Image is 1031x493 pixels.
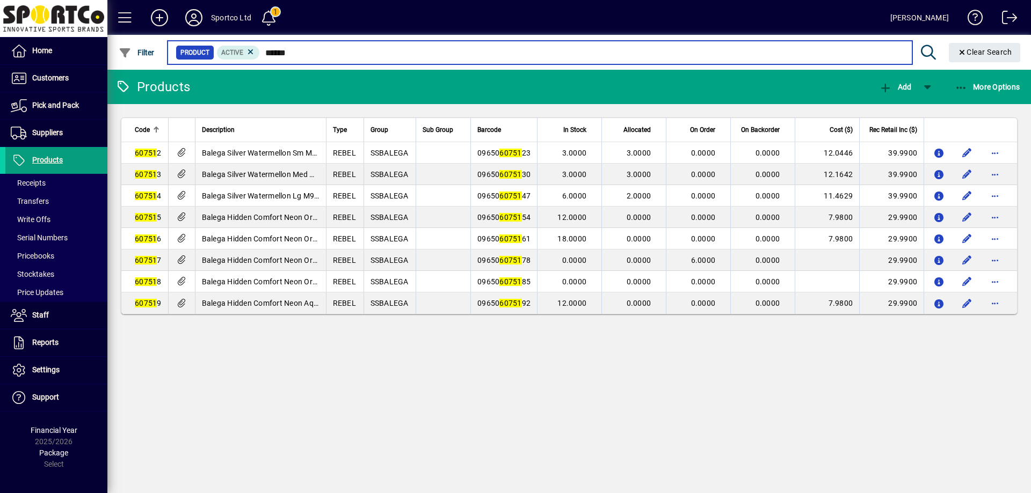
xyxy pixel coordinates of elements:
a: Support [5,384,107,411]
span: 0.0000 [627,299,651,307]
button: Edit [959,209,976,226]
mat-chip: Activation Status: Active [217,46,260,60]
span: 0.0000 [562,256,587,264]
span: SSBALEGA [371,170,409,179]
em: 60751 [499,299,521,307]
button: More options [986,187,1004,204]
span: Code [135,124,150,136]
em: 60751 [135,299,157,307]
span: Suppliers [32,128,63,137]
span: Balega Hidden Comfort Neon Aqua Sm M4.5-6.5 W6-8 r [202,299,393,307]
button: Edit [959,187,976,204]
div: Products [115,78,190,95]
span: Balega Hidden Comfort Neon Orange XL M12-14 W13.5-15.5 r [202,277,416,286]
em: 60751 [135,277,157,286]
em: 60751 [499,192,521,200]
span: Package [39,448,68,457]
div: Code [135,124,162,136]
span: 9 [135,299,162,307]
span: 0.0000 [756,192,780,200]
a: Customers [5,65,107,92]
span: 4 [135,192,162,200]
span: Group [371,124,388,136]
button: More Options [952,77,1023,97]
span: 7 [135,256,162,264]
span: Rec Retail Inc ($) [869,124,917,136]
span: Receipts [11,179,46,187]
button: More options [986,209,1004,226]
button: Edit [959,252,976,269]
span: Products [32,156,63,164]
span: 0.0000 [691,213,716,222]
span: SSBALEGA [371,299,409,307]
div: Description [202,124,320,136]
span: 0.0000 [627,277,651,286]
span: 0.0000 [691,299,716,307]
span: 0.0000 [627,213,651,222]
td: 39.9900 [859,142,924,164]
span: Home [32,46,52,55]
button: Edit [959,273,976,290]
span: More Options [955,83,1020,91]
span: 6 [135,234,162,243]
em: 60751 [135,170,157,179]
span: SSBALEGA [371,149,409,157]
span: 0.0000 [756,256,780,264]
span: REBEL [333,234,356,243]
span: SSBALEGA [371,234,409,243]
span: 0.0000 [562,277,587,286]
span: 09650 78 [477,256,531,264]
span: REBEL [333,192,356,200]
span: SSBALEGA [371,192,409,200]
span: REBEL [333,277,356,286]
span: 0.0000 [756,213,780,222]
a: Suppliers [5,120,107,146]
a: Transfers [5,192,107,210]
div: Group [371,124,410,136]
button: Edit [959,166,976,183]
span: 0.0000 [756,277,780,286]
span: Barcode [477,124,501,136]
span: 6.0000 [562,192,587,200]
td: 39.9900 [859,185,924,207]
span: 6.0000 [691,256,716,264]
a: Price Updates [5,283,107,301]
div: Barcode [477,124,531,136]
span: Balega Hidden Comfort Neon Orange Sm M4.5-6.5 W6-8 r [202,213,400,222]
span: 0.0000 [691,149,716,157]
a: Write Offs [5,210,107,229]
span: REBEL [333,256,356,264]
span: Balega Hidden Comfort Neon Orange Med M7-9 W8.5-10.5 r [202,234,408,243]
div: Allocated [608,124,660,136]
button: Filter [116,43,157,62]
span: Add [879,83,911,91]
button: More options [986,144,1004,161]
em: 60751 [135,149,157,157]
td: 39.9900 [859,164,924,185]
div: Sportco Ltd [211,9,251,26]
em: 60751 [499,234,521,243]
td: 29.9900 [859,228,924,249]
em: 60751 [499,149,521,157]
em: 60751 [135,192,157,200]
button: More options [986,295,1004,312]
span: Settings [32,365,60,374]
em: 60751 [499,256,521,264]
div: [PERSON_NAME] [890,9,949,26]
span: Clear Search [957,48,1012,56]
span: 0.0000 [756,234,780,243]
span: 2.0000 [627,192,651,200]
span: Write Offs [11,215,50,224]
span: 3.0000 [627,170,651,179]
span: 0.0000 [627,256,651,264]
span: 0.0000 [756,149,780,157]
span: Sub Group [423,124,453,136]
span: Price Updates [11,288,63,297]
a: Staff [5,302,107,329]
a: Serial Numbers [5,229,107,247]
span: SSBALEGA [371,256,409,264]
span: Transfers [11,197,49,205]
span: REBEL [333,170,356,179]
span: Description [202,124,235,136]
button: More options [986,252,1004,269]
